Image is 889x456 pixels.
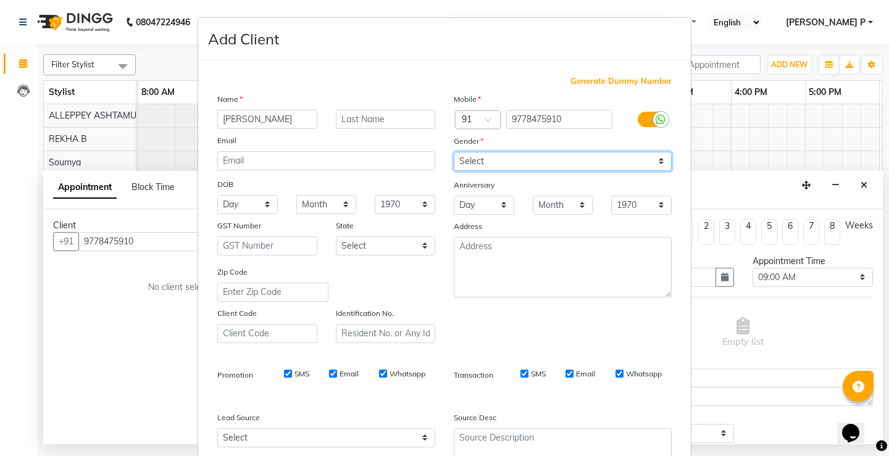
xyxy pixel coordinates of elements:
[217,412,260,423] label: Lead Source
[217,308,257,319] label: Client Code
[217,179,233,190] label: DOB
[294,368,309,379] label: SMS
[454,180,495,191] label: Anniversary
[454,412,496,423] label: Source Desc
[217,94,243,105] label: Name
[390,368,425,379] label: Whatsapp
[217,151,435,170] input: Email
[336,324,436,343] input: Resident No. or Any Id
[336,308,394,319] label: Identification No.
[454,221,482,232] label: Address
[336,220,354,231] label: State
[217,324,317,343] input: Client Code
[217,236,317,255] input: GST Number
[217,370,253,381] label: Promotion
[217,135,236,146] label: Email
[217,283,328,302] input: Enter Zip Code
[506,110,613,129] input: Mobile
[340,368,359,379] label: Email
[217,267,248,278] label: Zip Code
[217,110,317,129] input: First Name
[336,110,436,129] input: Last Name
[454,94,481,105] label: Mobile
[454,370,493,381] label: Transaction
[217,220,261,231] label: GST Number
[576,368,595,379] label: Email
[531,368,546,379] label: SMS
[626,368,662,379] label: Whatsapp
[208,28,279,50] h4: Add Client
[454,136,483,147] label: Gender
[570,75,672,88] span: Generate Dummy Number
